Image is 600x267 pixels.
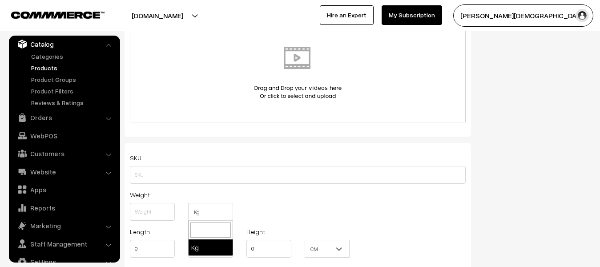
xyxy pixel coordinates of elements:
[130,190,150,199] label: Weight
[29,86,117,96] a: Product Filters
[576,9,589,22] img: user
[29,52,117,61] a: Categories
[11,164,117,180] a: Website
[188,203,233,221] span: Kg
[11,12,105,18] img: COMMMERCE
[320,5,374,25] a: Hire an Expert
[11,182,117,198] a: Apps
[11,128,117,144] a: WebPOS
[305,241,349,257] span: CM
[29,75,117,84] a: Product Groups
[130,203,175,221] input: Weight
[189,239,233,255] li: Kg
[305,240,350,258] span: CM
[130,227,150,236] label: Length
[130,153,141,162] label: SKU
[11,36,117,52] a: Catalog
[11,109,117,125] a: Orders
[453,4,593,27] button: [PERSON_NAME][DEMOGRAPHIC_DATA]
[246,227,265,236] label: Height
[130,166,466,184] input: SKU
[189,204,233,220] span: Kg
[29,63,117,73] a: Products
[101,4,214,27] button: [DOMAIN_NAME]
[11,200,117,216] a: Reports
[11,9,89,20] a: COMMMERCE
[11,236,117,252] a: Staff Management
[29,98,117,107] a: Reviews & Ratings
[11,218,117,234] a: Marketing
[382,5,442,25] a: My Subscription
[11,146,117,162] a: Customers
